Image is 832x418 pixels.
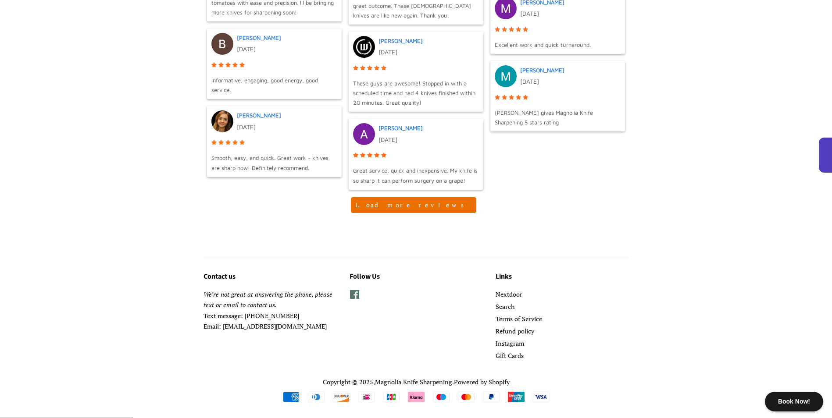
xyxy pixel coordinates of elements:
img: Post image [495,65,517,87]
span:  [523,93,528,103]
span:  [516,25,521,35]
span: Informative, engaging, good energy, good service. [211,75,337,95]
span:  [374,64,379,73]
div: [PERSON_NAME] gives Magnolia Knife Sharpening 5 stars rating [495,108,621,127]
span:  [218,60,224,70]
img: Post image [211,33,233,55]
a: [PERSON_NAME] [237,34,281,41]
a: Powered by Shopify [454,378,510,386]
span:  [218,138,224,148]
span:  [502,93,507,103]
span: These guys are awesome! Stopped in with a scheduled time and had 4 knives finished within 20 minu... [353,78,479,107]
span:  [360,151,365,160]
span:  [239,138,245,148]
span:  [381,64,386,73]
div: [DATE] [519,75,621,88]
div: [DATE] [378,46,479,59]
span:  [502,25,507,35]
span:  [495,93,500,103]
div: [DATE] [236,43,337,56]
a: [PERSON_NAME] [379,37,423,44]
span:  [232,138,238,148]
button: Load more reviews [351,197,476,213]
span:  [353,151,358,160]
h3: Follow Us [350,271,482,283]
span:  [225,60,231,70]
a: Nextdoor [496,290,522,298]
span:  [239,60,245,70]
span:  [367,151,372,160]
a: Refund policy [496,327,534,335]
a: [PERSON_NAME] [237,112,281,119]
span:  [353,64,358,73]
div: [DATE] [378,133,479,146]
span: Smooth, easy, and quick. Great work - knives are sharp now! Definitely recommend. [211,153,337,172]
span:  [495,25,500,35]
p: Text message: [PHONE_NUMBER] Email: [EMAIL_ADDRESS][DOMAIN_NAME] [204,289,336,332]
span:  [374,151,379,160]
a: Terms of Service [496,315,542,323]
a: Instagram [496,339,524,347]
span:  [232,60,238,70]
a: Search [496,302,514,311]
p: Copyright © 2025, . [204,377,629,388]
span:  [225,138,231,148]
a: Gift Cards [496,351,524,360]
a: Magnolia Knife Sharpening [375,378,452,386]
div: Book Now! [765,392,823,411]
span:  [211,138,217,148]
img: Post image [353,36,375,58]
span:  [509,25,514,35]
span:  [509,93,514,103]
div: [DATE] [236,120,337,134]
span:  [367,64,372,73]
span:  [523,25,528,35]
span:  [516,93,521,103]
img: Post image [211,110,233,132]
a: [PERSON_NAME] [379,124,423,131]
h3: Contact us [204,271,336,283]
span: Excellent work and quick turnaround. [495,40,591,50]
em: We’re not great at answering the phone, please text or email to contact us. [204,290,332,309]
span:  [211,60,217,70]
span:  [381,151,386,160]
span: Great service, quick and inexpensive. My knife is so sharp it can perform surgery on a grape! [353,166,479,185]
a: [PERSON_NAME] [520,67,564,74]
div: [DATE] [519,7,621,20]
h3: Links [496,271,628,283]
span:  [360,64,365,73]
img: Post image [353,123,375,145]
